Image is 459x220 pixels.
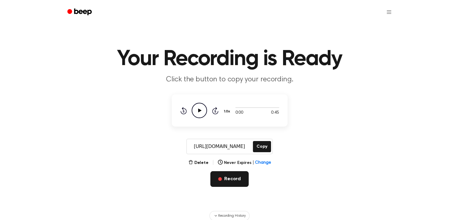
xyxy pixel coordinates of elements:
span: Change [255,160,271,166]
span: | [212,159,214,166]
span: | [252,160,254,166]
span: 0:45 [271,110,279,116]
button: Delete [188,160,209,166]
span: 0:00 [235,110,243,116]
button: Never Expires|Change [218,160,271,166]
a: Beep [63,6,97,18]
button: Record [210,171,249,187]
button: 1.0x [223,106,232,117]
p: Click the button to copy your recording. [114,75,346,85]
span: Recording History [218,213,245,218]
button: Open menu [382,5,396,19]
h1: Your Recording is Ready [75,48,384,70]
button: Copy [253,141,271,152]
